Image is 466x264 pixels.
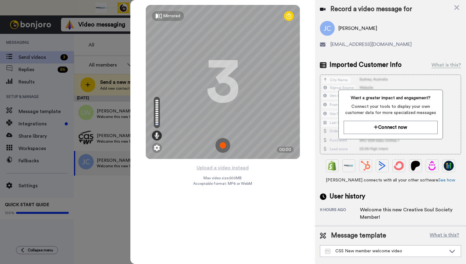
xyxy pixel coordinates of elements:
img: Drip [427,161,437,171]
span: Message template [331,231,386,240]
div: Welcome this new Creative Soul Society Member! [360,206,459,221]
img: ic_gear.svg [154,145,160,151]
button: What is this? [428,231,461,240]
div: 3 [206,59,240,105]
span: Want a greater impact and engagement? [344,95,438,101]
img: ActiveCampaign [377,161,387,171]
span: [PERSON_NAME] connects with all your other software [320,177,461,183]
button: Connect now [344,121,438,134]
div: 00:00 [277,147,294,153]
img: Hubspot [361,161,370,171]
img: Message-temps.svg [325,249,330,254]
img: GoHighLevel [444,161,454,171]
img: Ontraport [344,161,354,171]
span: Acceptable format: MP4 or WebM [193,181,252,186]
div: What is this? [431,61,461,69]
span: Connect your tools to display your own customer data for more specialized messages [344,104,438,116]
img: ic_record_start.svg [215,138,230,153]
a: See how [438,178,455,182]
span: User history [329,192,365,201]
span: Imported Customer Info [329,60,402,70]
img: Patreon [411,161,420,171]
img: Shopify [327,161,337,171]
button: Upload a video instead [195,164,251,172]
div: 11 hours ago [320,207,360,221]
img: ConvertKit [394,161,404,171]
span: Max video size: 500 MB [204,176,242,181]
div: CSS New member welcome video [325,248,446,254]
